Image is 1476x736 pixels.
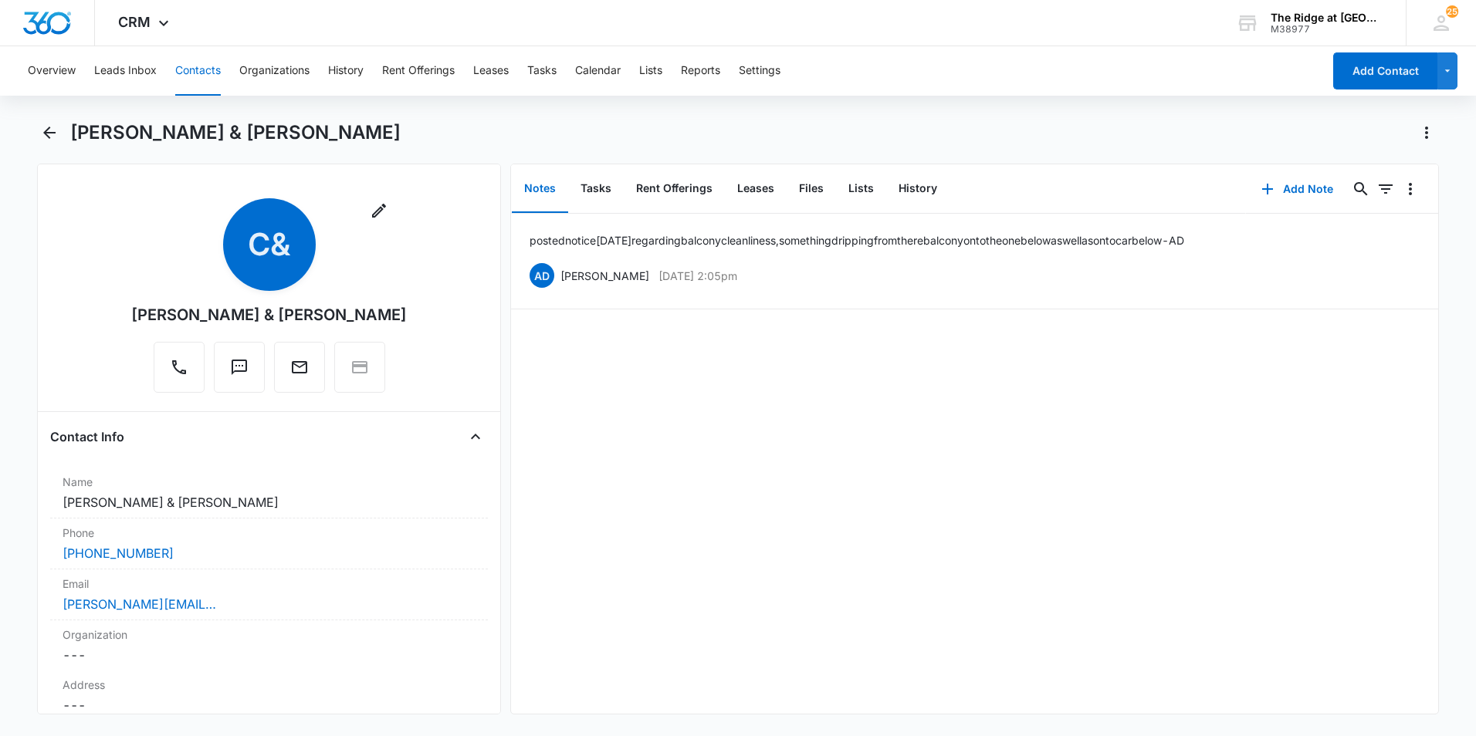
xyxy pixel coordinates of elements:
button: Tasks [527,46,557,96]
button: History [328,46,364,96]
button: Tasks [568,165,624,213]
button: Actions [1414,120,1439,145]
button: Contacts [175,46,221,96]
div: Phone[PHONE_NUMBER] [50,518,488,569]
button: Add Contact [1333,52,1437,89]
label: Address [63,677,476,693]
dd: --- [63,696,476,714]
button: Call [154,342,205,393]
label: Phone [63,525,476,541]
div: notifications count [1446,5,1458,18]
h4: Contact Info [50,427,124,446]
h1: [PERSON_NAME] & [PERSON_NAME] [70,121,401,144]
div: account id [1271,24,1383,35]
a: Call [154,366,205,379]
div: Email[PERSON_NAME][EMAIL_ADDRESS][PERSON_NAME][DOMAIN_NAME] [50,569,488,620]
button: Organizations [239,46,310,96]
span: 25 [1446,5,1458,18]
a: Email [274,366,325,379]
dd: --- [63,646,476,664]
button: Email [274,342,325,393]
button: Calendar [575,46,621,96]
div: account name [1271,12,1383,24]
span: C& [223,198,316,291]
button: Leads Inbox [94,46,157,96]
div: Address--- [50,670,488,721]
button: Rent Offerings [382,46,455,96]
label: Organization [63,626,476,643]
button: Filters [1373,177,1398,201]
span: AD [530,263,554,288]
div: [PERSON_NAME] & [PERSON_NAME] [131,303,407,326]
button: Close [463,424,488,449]
p: posted notice [DATE] regarding balcony cleanliness, something dripping from there balcony on to t... [530,232,1184,248]
button: History [886,165,950,213]
button: Overflow Menu [1398,177,1423,201]
div: Organization--- [50,620,488,670]
dd: [PERSON_NAME] & [PERSON_NAME] [63,493,476,511]
button: Leases [473,46,509,96]
button: Rent Offerings [624,165,725,213]
a: [PERSON_NAME][EMAIL_ADDRESS][PERSON_NAME][DOMAIN_NAME] [63,595,217,613]
button: Files [787,165,836,213]
button: Back [37,120,61,145]
div: Name[PERSON_NAME] & [PERSON_NAME] [50,468,488,518]
span: CRM [118,14,151,30]
label: Email [63,576,476,592]
a: Text [214,366,265,379]
button: Add Note [1246,170,1349,208]
button: Notes [512,165,568,213]
p: [PERSON_NAME] [560,268,649,284]
button: Lists [639,46,662,96]
button: Overview [28,46,76,96]
button: Settings [739,46,780,96]
p: [DATE] 2:05pm [658,268,737,284]
button: Text [214,342,265,393]
button: Leases [725,165,787,213]
button: Reports [681,46,720,96]
label: Name [63,474,476,490]
a: [PHONE_NUMBER] [63,544,174,562]
button: Lists [836,165,886,213]
button: Search... [1349,177,1373,201]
